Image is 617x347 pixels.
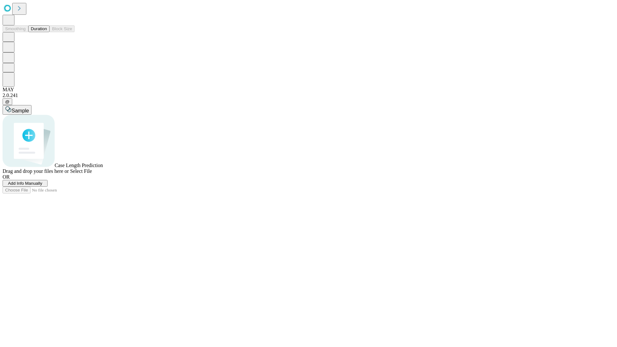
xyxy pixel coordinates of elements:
[5,99,10,104] span: @
[3,168,69,174] span: Drag and drop your files here or
[3,93,614,98] div: 2.0.241
[8,181,42,186] span: Add Info Manually
[12,108,29,113] span: Sample
[3,105,31,115] button: Sample
[28,25,49,32] button: Duration
[3,87,614,93] div: MAY
[55,163,103,168] span: Case Length Prediction
[3,174,10,180] span: OR
[3,98,12,105] button: @
[3,25,28,32] button: Smoothing
[49,25,75,32] button: Block Size
[70,168,92,174] span: Select File
[3,180,48,187] button: Add Info Manually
